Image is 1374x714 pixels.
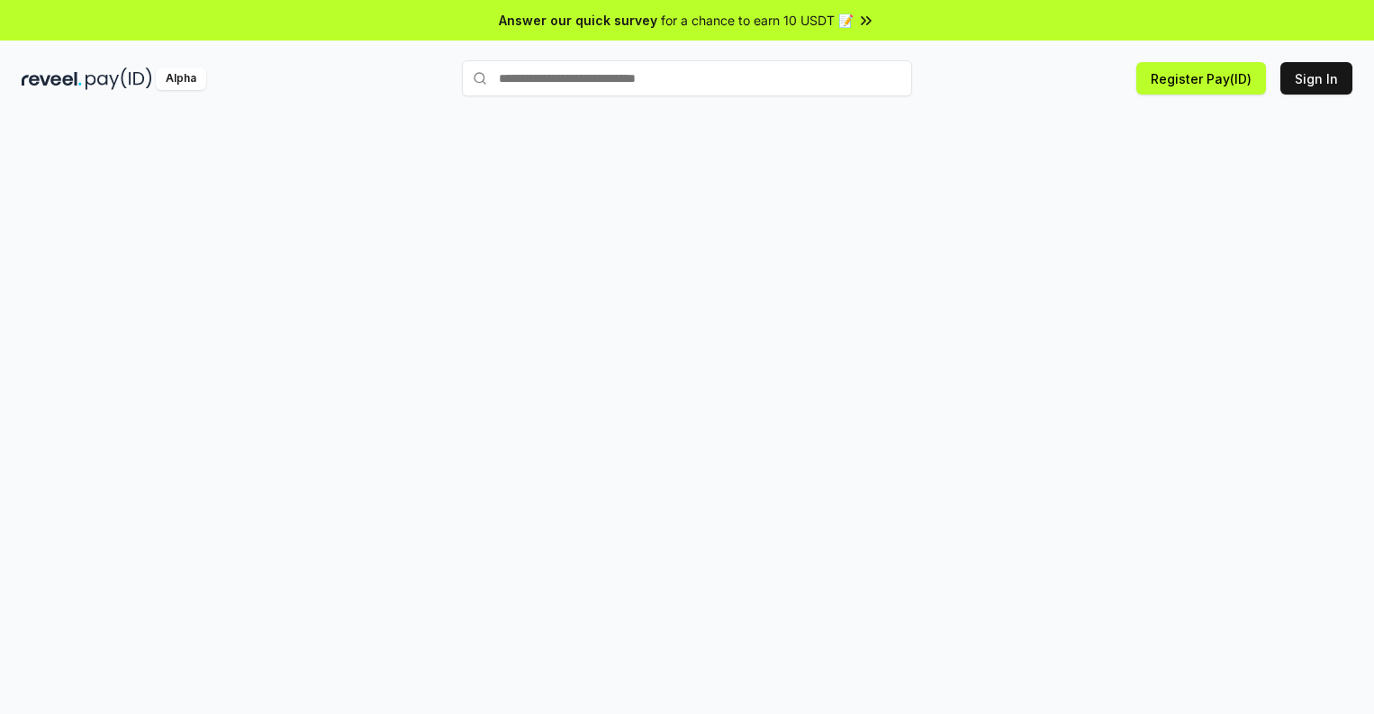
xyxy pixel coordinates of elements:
[661,11,854,30] span: for a chance to earn 10 USDT 📝
[1136,62,1266,95] button: Register Pay(ID)
[156,68,206,90] div: Alpha
[499,11,657,30] span: Answer our quick survey
[86,68,152,90] img: pay_id
[22,68,82,90] img: reveel_dark
[1280,62,1352,95] button: Sign In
